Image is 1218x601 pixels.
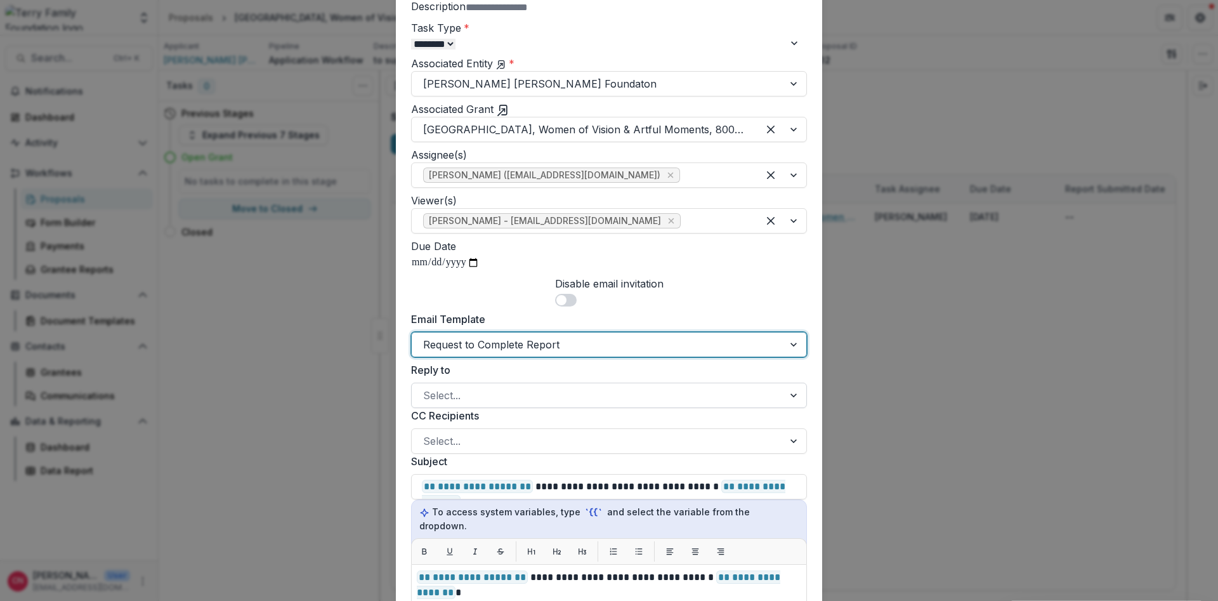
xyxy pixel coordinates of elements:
[414,541,435,562] button: Bold
[521,541,542,562] button: H1
[411,312,799,327] label: Email Template
[761,165,781,185] div: Clear selected options
[572,541,593,562] button: H3
[629,541,649,562] button: List
[429,170,660,181] span: [PERSON_NAME] ([EMAIL_ADDRESS][DOMAIN_NAME])
[583,506,605,519] code: `{{`
[411,454,799,469] label: Subject
[411,57,514,70] label: Associated Entity
[411,103,509,116] label: Associated Grant
[710,541,731,562] button: Align right
[411,149,467,161] label: Assignee(s)
[440,541,460,562] button: Underline
[664,169,677,182] div: Remove Amy Pierce (apierce@cummermuseum.org)
[547,541,567,562] button: H2
[685,541,705,562] button: Align center
[411,408,799,423] label: CC Recipients
[665,215,678,227] div: Remove Carol Nieves - cnieves@theterryfoundation.org
[555,277,664,290] label: Disable email invitation
[465,541,485,562] button: Italic
[761,119,781,140] div: Clear selected options
[411,362,799,378] label: Reply to
[761,211,781,231] div: Clear selected options
[660,541,680,562] button: Align left
[411,240,456,253] label: Due Date
[490,541,511,562] button: Strikethrough
[603,541,624,562] button: List
[419,505,799,532] p: To access system variables, type and select the variable from the dropdown.
[429,216,661,227] span: [PERSON_NAME] - [EMAIL_ADDRESS][DOMAIN_NAME]
[411,194,457,207] label: Viewer(s)
[411,22,469,34] label: Task Type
